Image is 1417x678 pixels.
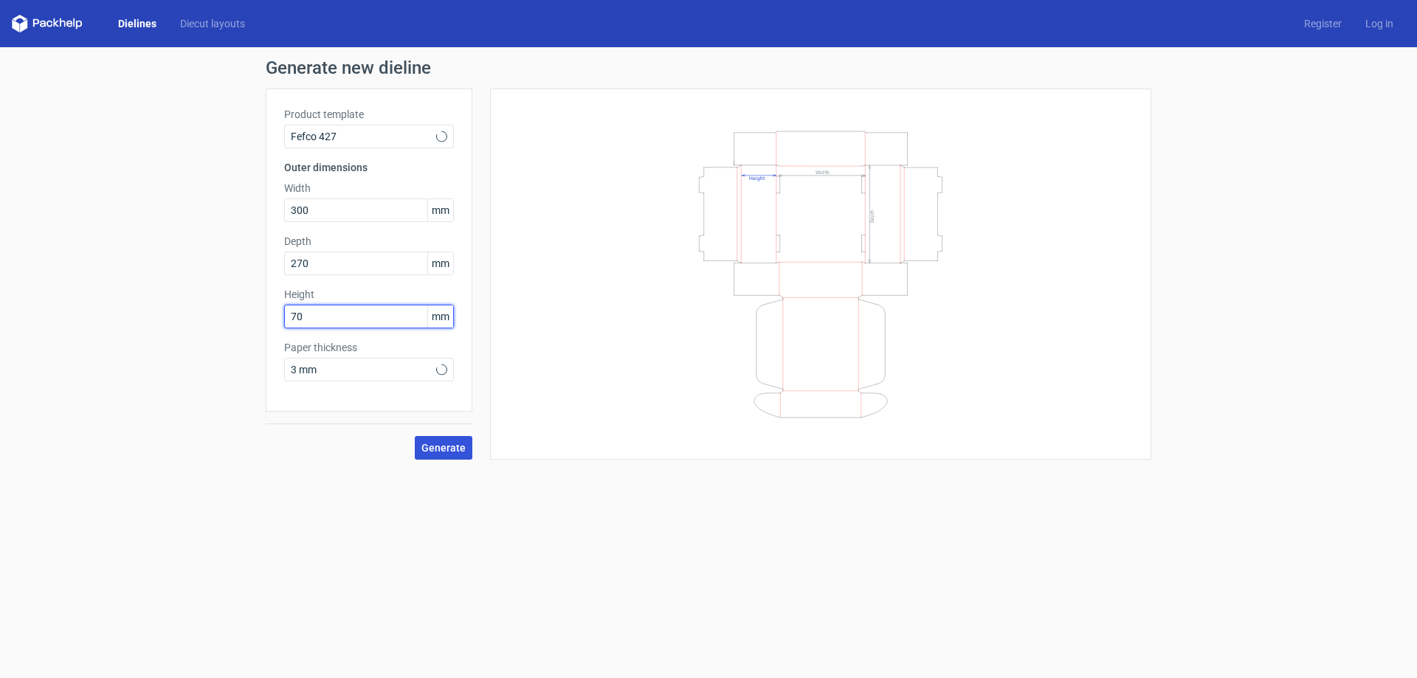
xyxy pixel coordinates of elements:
[284,287,454,302] label: Height
[415,436,472,460] button: Generate
[106,16,168,31] a: Dielines
[168,16,257,31] a: Diecut layouts
[427,305,453,328] span: mm
[421,443,466,453] span: Generate
[284,234,454,249] label: Depth
[1354,16,1405,31] a: Log in
[291,129,436,144] span: Fefco 427
[284,107,454,122] label: Product template
[284,160,454,175] h3: Outer dimensions
[284,181,454,196] label: Width
[284,340,454,355] label: Paper thickness
[749,175,765,181] text: Height
[427,199,453,221] span: mm
[1292,16,1354,31] a: Register
[266,59,1151,77] h1: Generate new dieline
[816,168,830,175] text: Width
[869,209,875,222] text: Depth
[291,362,436,377] span: 3 mm
[427,252,453,274] span: mm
